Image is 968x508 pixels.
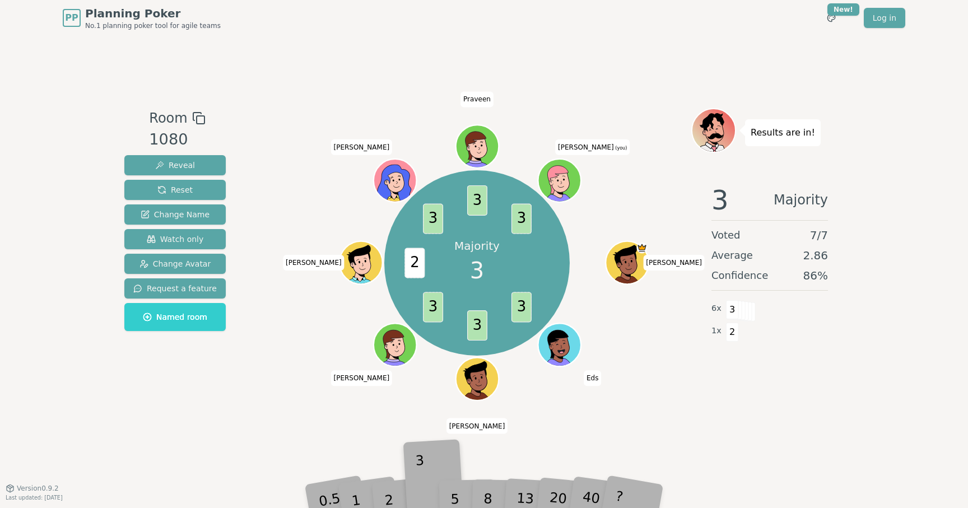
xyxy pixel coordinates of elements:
span: PP [65,11,78,25]
span: Click to change your name [331,139,392,155]
button: Watch only [124,229,226,249]
span: Click to change your name [446,418,508,434]
span: Reset [157,184,193,195]
span: 3 [726,300,739,319]
div: New! [827,3,859,16]
span: Voted [711,227,741,243]
span: Click to change your name [643,255,705,271]
p: Results are in! [751,125,815,141]
span: Watch only [147,234,204,245]
button: Click to change your avatar [539,160,579,201]
span: Click to change your name [331,370,392,386]
span: Request a feature [133,283,217,294]
a: Log in [864,8,905,28]
button: Named room [124,303,226,331]
button: Change Name [124,204,226,225]
span: Isaac is the host [636,243,647,253]
span: 2 [726,323,739,342]
button: Change Avatar [124,254,226,274]
button: New! [821,8,841,28]
span: 3 [711,187,729,213]
span: 3 [423,292,443,322]
span: Room [149,108,187,128]
button: Version0.9.2 [6,484,59,493]
span: Average [711,248,753,263]
span: Change Name [141,209,210,220]
span: Click to change your name [283,255,345,271]
span: Planning Poker [85,6,221,21]
span: 3 [470,254,484,287]
span: 3 [467,185,487,215]
span: Named room [143,311,207,323]
span: 1 x [711,325,722,337]
span: 3 [423,203,443,234]
span: Version 0.9.2 [17,484,59,493]
span: Change Avatar [139,258,211,269]
button: Request a feature [124,278,226,299]
span: Click to change your name [555,139,630,155]
span: 2 [404,248,425,278]
span: 6 x [711,302,722,315]
span: 7 / 7 [810,227,828,243]
span: (you) [614,146,627,151]
span: Majority [774,187,828,213]
span: 2.86 [803,248,828,263]
span: Reveal [155,160,195,171]
span: Last updated: [DATE] [6,495,63,501]
p: Majority [454,238,500,254]
span: 3 [511,203,531,234]
div: 1080 [149,128,205,151]
span: Confidence [711,268,768,283]
span: No.1 planning poker tool for agile teams [85,21,221,30]
span: 86 % [803,268,828,283]
span: 3 [511,292,531,322]
span: Click to change your name [460,91,494,107]
button: Reset [124,180,226,200]
span: 3 [467,310,487,341]
a: PPPlanning PokerNo.1 planning poker tool for agile teams [63,6,221,30]
button: Reveal [124,155,226,175]
span: Click to change your name [584,370,601,386]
